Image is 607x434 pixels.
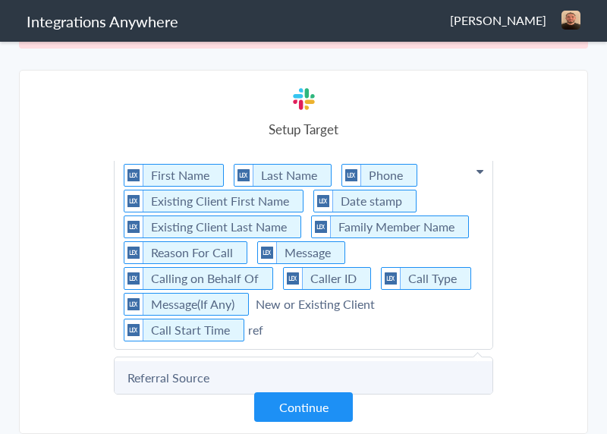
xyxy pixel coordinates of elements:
[312,216,331,237] img: lex-app-logo.svg
[114,120,493,138] h4: Setup Target
[284,268,303,289] img: lex-app-logo.svg
[382,268,401,289] img: lex-app-logo.svg
[115,156,492,349] p: New or Existing Client ref
[124,268,143,289] img: lex-app-logo.svg
[381,267,471,290] li: Call Type
[450,11,546,29] span: [PERSON_NAME]
[124,319,143,341] img: lex-app-logo.svg
[124,241,247,264] li: Reason For Call
[124,294,143,315] img: lex-app-logo.svg
[124,164,224,187] li: First Name
[124,293,249,316] li: Message(If Any)
[124,319,244,341] li: Call Start Time
[27,11,178,32] h1: Integrations Anywhere
[254,392,353,422] button: Continue
[234,165,253,186] img: lex-app-logo.svg
[234,164,332,187] li: Last Name
[311,215,469,238] li: Family Member Name
[124,190,143,212] img: lex-app-logo.svg
[115,361,492,394] a: Referral Source
[342,165,361,186] img: lex-app-logo.svg
[257,241,345,264] li: Message
[124,190,303,212] li: Existing Client First Name
[561,11,580,30] img: profile-pic.jpg
[124,216,143,237] img: lex-app-logo.svg
[341,164,417,187] li: Phone
[283,267,371,290] li: Caller ID
[258,242,277,263] img: lex-app-logo.svg
[124,215,301,238] li: Existing Client Last Name
[124,242,143,263] img: lex-app-logo.svg
[313,190,417,212] li: Date stamp
[124,267,273,290] li: Calling on Behalf Of
[124,165,143,186] img: lex-app-logo.svg
[291,86,317,112] img: slack-logo.svg
[314,190,333,212] img: lex-app-logo.svg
